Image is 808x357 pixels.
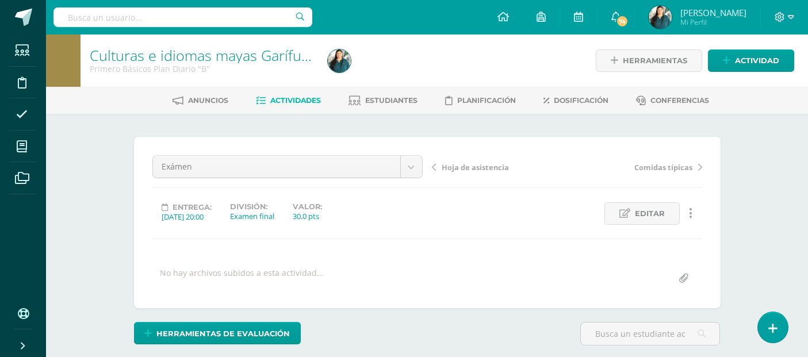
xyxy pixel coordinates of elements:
[173,91,228,110] a: Anuncios
[365,96,418,105] span: Estudiantes
[735,50,779,71] span: Actividad
[649,6,672,29] img: d539b655c4d83b8a2c400bde974854a3.png
[134,322,301,344] a: Herramientas de evaluación
[708,49,794,72] a: Actividad
[635,203,665,224] span: Editar
[445,91,516,110] a: Planificación
[256,91,321,110] a: Actividades
[442,162,509,172] span: Hoja de asistencia
[90,45,386,65] a: Culturas e idiomas mayas Garífuna y Xinca L2
[432,161,567,172] a: Hoja de asistencia
[328,49,351,72] img: d539b655c4d83b8a2c400bde974854a3.png
[270,96,321,105] span: Actividades
[636,91,709,110] a: Conferencias
[650,96,709,105] span: Conferencias
[153,156,422,178] a: Exámen
[293,202,322,211] label: Valor:
[596,49,702,72] a: Herramientas
[554,96,608,105] span: Dosificación
[581,323,719,345] input: Busca un estudiante aquí...
[293,211,322,221] div: 30.0 pts
[680,7,746,18] span: [PERSON_NAME]
[188,96,228,105] span: Anuncios
[616,15,629,28] span: 74
[53,7,312,27] input: Busca un usuario...
[160,267,324,290] div: No hay archivos subidos a esta actividad...
[156,323,290,344] span: Herramientas de evaluación
[162,156,392,178] span: Exámen
[457,96,516,105] span: Planificación
[230,211,274,221] div: Examen final
[90,63,314,74] div: Primero Básicos Plan Diario 'B'
[349,91,418,110] a: Estudiantes
[162,212,212,222] div: [DATE] 20:00
[567,161,702,172] a: Comidas típicas
[90,47,314,63] h1: Culturas e idiomas mayas Garífuna y Xinca L2
[623,50,687,71] span: Herramientas
[173,203,212,212] span: Entrega:
[680,17,746,27] span: Mi Perfil
[543,91,608,110] a: Dosificación
[230,202,274,211] label: División:
[634,162,692,172] span: Comidas típicas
